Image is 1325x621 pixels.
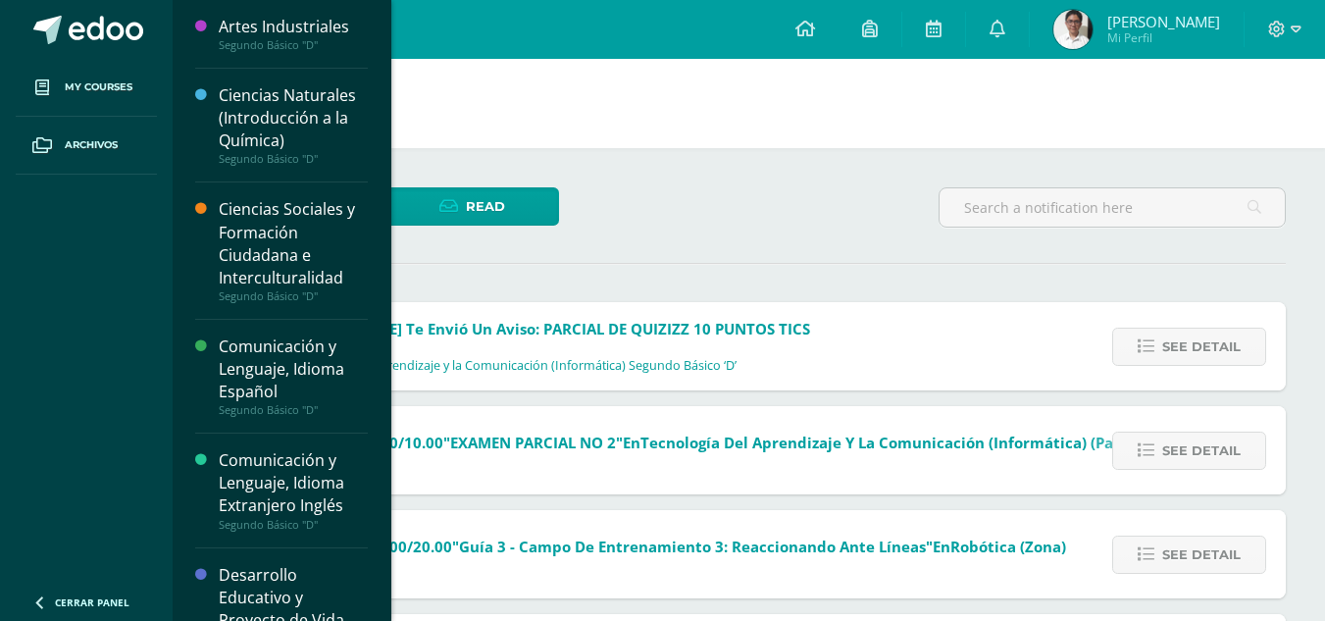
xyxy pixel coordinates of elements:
[219,449,368,517] div: Comunicación y Lenguaje, Idioma Extranjero Inglés
[1162,433,1241,469] span: See detail
[1162,329,1241,365] span: See detail
[293,556,1066,573] span: [DATE] of 2025
[219,16,368,52] a: Artes IndustrialesSegundo Básico "D"
[219,336,368,403] div: Comunicación y Lenguaje, Idioma Español
[55,595,129,609] span: Cerrar panel
[293,537,1066,556] span: Obtuviste en
[1107,12,1220,31] span: [PERSON_NAME]
[368,433,443,452] span: 8.00/10.00
[219,198,368,302] a: Ciencias Sociales y Formación Ciudadana e InterculturalidadSegundo Básico "D"
[16,117,157,175] a: Archivos
[443,433,623,452] span: "EXAMEN PARCIAL NO 2"
[219,336,368,417] a: Comunicación y Lenguaje, Idioma EspañolSegundo Básico "D"
[466,188,505,225] span: Read
[219,16,368,38] div: Artes Industriales
[16,59,157,117] a: My courses
[940,188,1285,227] input: Search a notification here
[219,289,368,303] div: Segundo Básico "D"
[452,537,933,556] span: "Guía 3 - Campo de entrenamiento 3: Reaccionando ante líneas"
[1053,10,1093,49] img: d11e657319e0700392c30c5660fad5bd.png
[1162,537,1241,573] span: See detail
[219,38,368,52] div: Segundo Básico "D"
[285,338,810,355] span: [DATE] of 2025
[219,84,368,152] div: Ciencias Naturales (Introducción a la Química)
[219,84,368,166] a: Ciencias Naturales (Introducción a la Química)Segundo Básico "D"
[1107,29,1220,46] span: Mi Perfil
[219,403,368,417] div: Segundo Básico "D"
[285,358,737,374] p: Tecnología del Aprendizaje y la Comunicación (Informática) Segundo Básico ‘D’
[950,537,1066,556] span: Robótica (Zona)
[219,152,368,166] div: Segundo Básico "D"
[65,137,118,153] span: Archivos
[219,518,368,532] div: Segundo Básico "D"
[385,187,559,226] a: Read
[285,319,810,338] span: [PERSON_NAME] te envió un aviso: PARCIAL DE QUIZIZZ 10 PUNTOS TICS
[219,198,368,288] div: Ciencias Sociales y Formación Ciudadana e Interculturalidad
[293,452,1151,469] span: [DATE] of 2025
[640,433,1151,452] span: Tecnología del Aprendizaje y la Comunicación (Informática) (Parcial)
[219,449,368,531] a: Comunicación y Lenguaje, Idioma Extranjero InglésSegundo Básico "D"
[368,537,452,556] span: 19.00/20.00
[65,79,132,95] span: My courses
[293,433,1151,452] span: Obtuviste en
